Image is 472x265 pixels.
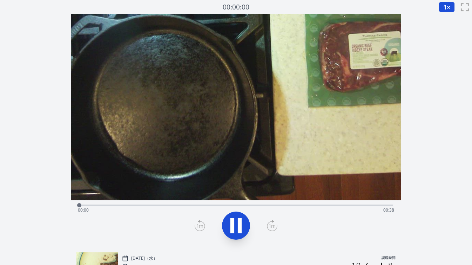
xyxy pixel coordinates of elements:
font: 1 [443,3,447,11]
span: 00:38 [383,207,394,213]
font: 調理時間 [382,256,396,260]
font: × [447,3,450,11]
font: 00:00:00 [223,2,249,12]
button: 1× [439,2,455,12]
font: [DATE]（水） [131,255,157,261]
